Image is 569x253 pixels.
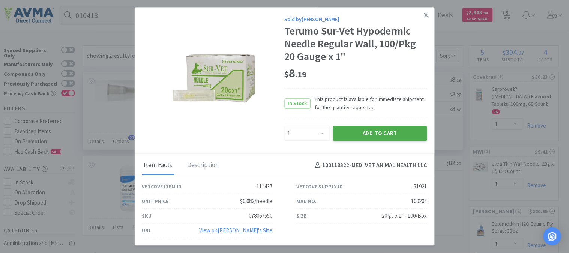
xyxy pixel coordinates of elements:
div: Open Intercom Messenger [543,227,561,245]
span: In Stock [285,99,310,108]
span: $ [285,69,289,80]
div: 078067550 [249,211,273,220]
img: 801cba26e5ba4514a8db38c996053820_51921.jpeg [165,29,262,127]
div: 20 ga x 1" - 100/Box [382,211,427,220]
div: Vetcove Item ID [142,182,182,191]
div: $0.082/needle [240,197,273,206]
div: 111437 [257,182,273,191]
div: Sold by [PERSON_NAME] [285,15,427,23]
div: Size [297,212,307,220]
div: Terumo Sur-Vet Hypodermic Needle Regular Wall, 100/Pkg 20 Gauge x 1" [285,25,427,63]
div: SKU [142,212,152,220]
div: Man No. [297,197,317,205]
div: 100204 [411,197,427,206]
span: This product is available for immediate shipment for the quantity requested [311,95,427,112]
button: Add to Cart [333,126,427,141]
div: URL [142,226,152,235]
a: View on[PERSON_NAME]'s Site [200,227,273,234]
span: . 19 [296,69,307,80]
h4: 100118322 - MEDI VET ANIMAL HEALTH LLC [312,161,427,170]
div: Vetcove Supply ID [297,182,343,191]
div: Description [186,156,221,175]
span: 8 [285,66,307,81]
div: Item Facts [142,156,174,175]
div: Unit Price [142,197,169,205]
div: 51921 [414,182,427,191]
